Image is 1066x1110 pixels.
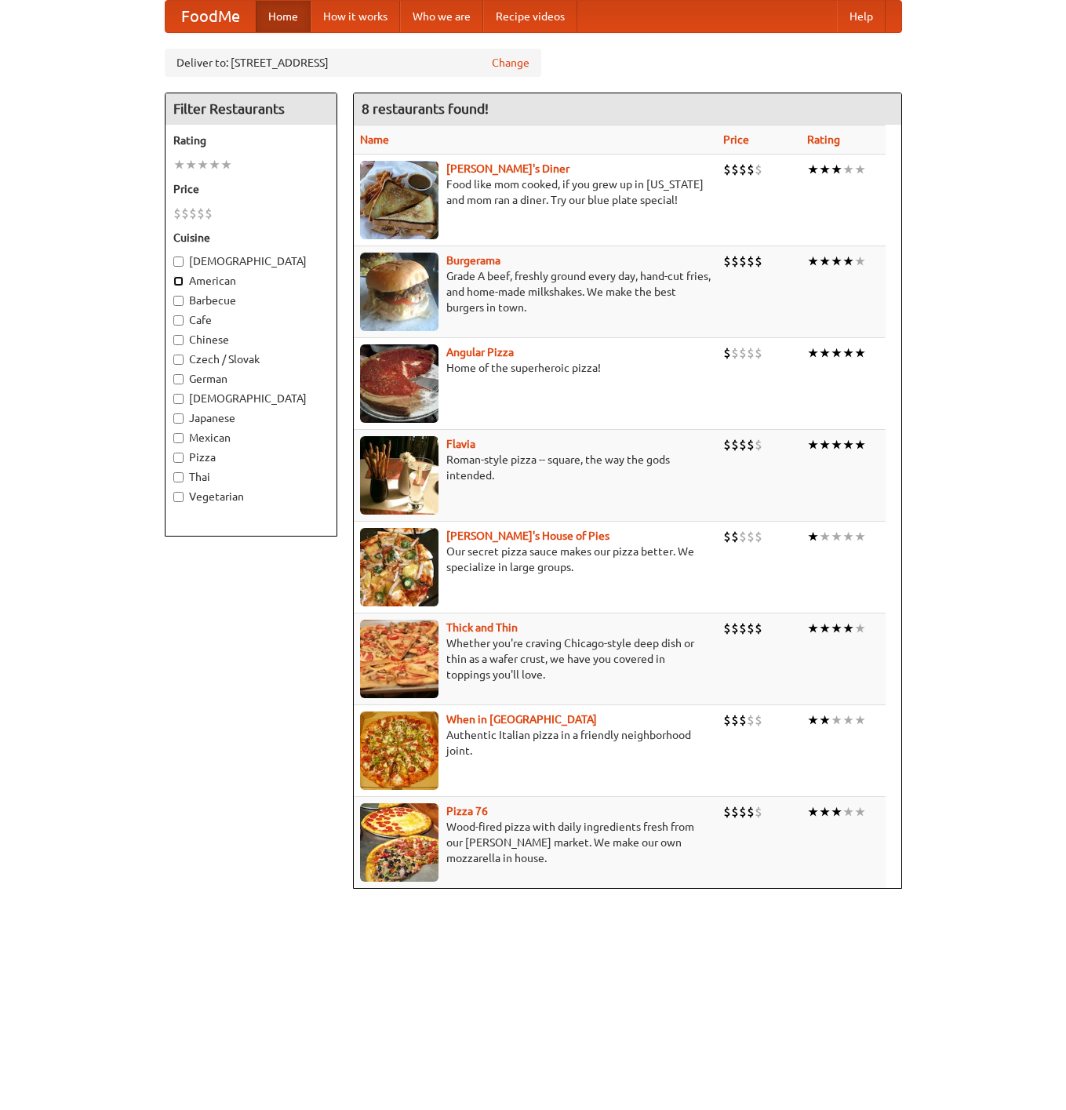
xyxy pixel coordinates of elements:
[197,205,205,222] li: $
[842,528,854,545] li: ★
[755,803,762,821] li: $
[173,374,184,384] input: German
[173,332,329,348] label: Chinese
[755,344,762,362] li: $
[360,436,438,515] img: flavia.jpg
[842,803,854,821] li: ★
[723,253,731,270] li: $
[173,205,181,222] li: $
[173,133,329,148] h5: Rating
[360,819,711,866] p: Wood-fired pizza with daily ingredients fresh from our [PERSON_NAME] market. We make our own mozz...
[854,803,866,821] li: ★
[854,344,866,362] li: ★
[807,711,819,729] li: ★
[807,528,819,545] li: ★
[166,93,337,125] h4: Filter Restaurants
[723,161,731,178] li: $
[747,620,755,637] li: $
[173,472,184,482] input: Thai
[360,253,438,331] img: burgerama.jpg
[739,344,747,362] li: $
[731,711,739,729] li: $
[166,1,256,32] a: FoodMe
[731,436,739,453] li: $
[173,273,329,289] label: American
[854,253,866,270] li: ★
[173,315,184,326] input: Cafe
[819,344,831,362] li: ★
[755,620,762,637] li: $
[446,530,609,542] a: [PERSON_NAME]'s House of Pies
[807,133,840,146] a: Rating
[173,413,184,424] input: Japanese
[831,436,842,453] li: ★
[831,344,842,362] li: ★
[360,344,438,423] img: angular.jpg
[842,253,854,270] li: ★
[723,620,731,637] li: $
[173,253,329,269] label: [DEMOGRAPHIC_DATA]
[173,394,184,404] input: [DEMOGRAPHIC_DATA]
[723,436,731,453] li: $
[739,253,747,270] li: $
[739,803,747,821] li: $
[360,161,438,239] img: sallys.jpg
[807,253,819,270] li: ★
[831,528,842,545] li: ★
[854,528,866,545] li: ★
[360,620,438,698] img: thick.jpg
[400,1,483,32] a: Who we are
[173,351,329,367] label: Czech / Slovak
[173,230,329,246] h5: Cuisine
[173,156,185,173] li: ★
[739,711,747,729] li: $
[483,1,577,32] a: Recipe videos
[723,711,731,729] li: $
[842,620,854,637] li: ★
[731,161,739,178] li: $
[819,436,831,453] li: ★
[446,346,514,358] a: Angular Pizza
[747,711,755,729] li: $
[747,528,755,545] li: $
[831,253,842,270] li: ★
[723,133,749,146] a: Price
[197,156,209,173] li: ★
[819,711,831,729] li: ★
[446,438,475,450] a: Flavia
[360,452,711,483] p: Roman-style pizza -- square, the way the gods intended.
[807,344,819,362] li: ★
[446,162,569,175] b: [PERSON_NAME]'s Diner
[360,133,389,146] a: Name
[173,276,184,286] input: American
[755,161,762,178] li: $
[819,161,831,178] li: ★
[755,528,762,545] li: $
[739,528,747,545] li: $
[807,620,819,637] li: ★
[854,436,866,453] li: ★
[723,344,731,362] li: $
[854,161,866,178] li: ★
[739,436,747,453] li: $
[755,253,762,270] li: $
[807,161,819,178] li: ★
[205,205,213,222] li: $
[723,803,731,821] li: $
[173,391,329,406] label: [DEMOGRAPHIC_DATA]
[446,254,500,267] a: Burgerama
[173,293,329,308] label: Barbecue
[807,436,819,453] li: ★
[189,205,197,222] li: $
[446,805,488,817] a: Pizza 76
[747,803,755,821] li: $
[837,1,886,32] a: Help
[360,803,438,882] img: pizza76.jpg
[360,727,711,759] p: Authentic Italian pizza in a friendly neighborhood joint.
[854,711,866,729] li: ★
[173,355,184,365] input: Czech / Slovak
[173,181,329,197] h5: Price
[747,436,755,453] li: $
[731,803,739,821] li: $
